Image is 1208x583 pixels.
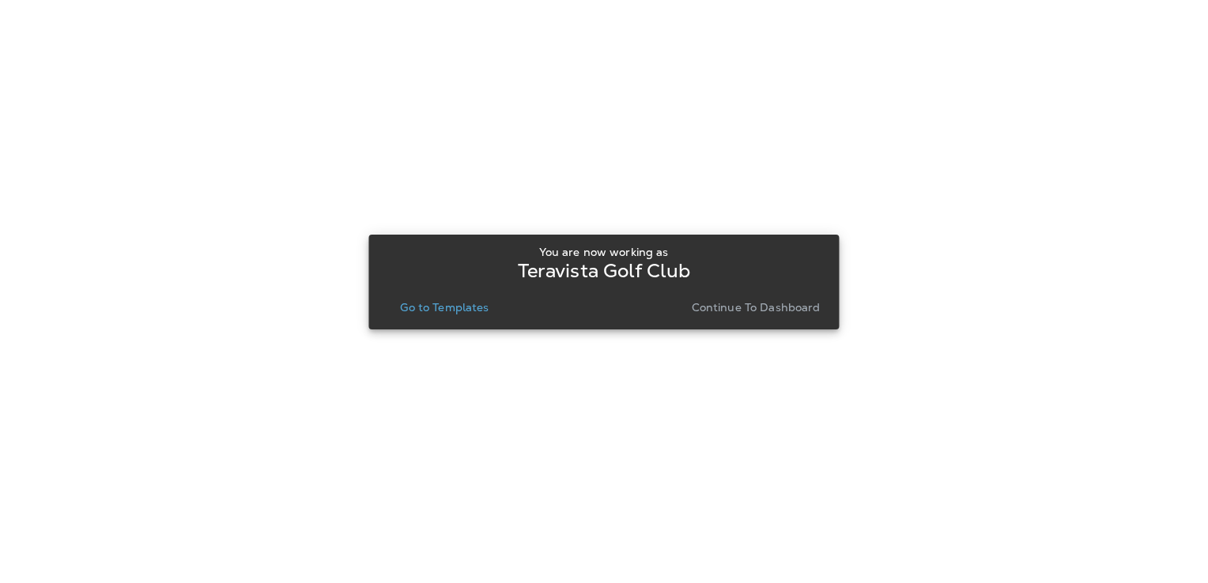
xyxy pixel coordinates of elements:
p: Go to Templates [400,301,489,314]
p: You are now working as [539,246,668,258]
p: Continue to Dashboard [692,301,821,314]
button: Go to Templates [394,296,495,318]
p: Teravista Golf Club [518,265,691,277]
button: Continue to Dashboard [685,296,827,318]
